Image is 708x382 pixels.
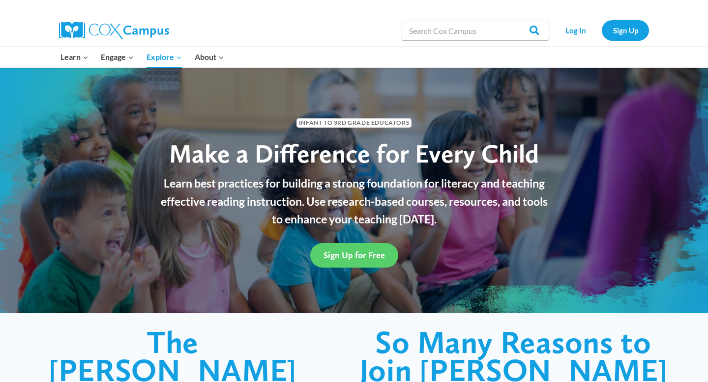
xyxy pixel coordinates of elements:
[602,20,649,40] a: Sign Up
[402,21,549,40] input: Search Cox Campus
[554,20,597,40] a: Log In
[59,22,169,39] img: Cox Campus
[147,51,182,63] span: Explore
[296,118,412,128] span: Infant to 3rd Grade Educators
[324,250,385,260] span: Sign Up for Free
[101,51,134,63] span: Engage
[155,174,553,228] p: Learn best practices for building a strong foundation for literacy and teaching effective reading...
[169,138,539,169] span: Make a Difference for Every Child
[195,51,224,63] span: About
[54,47,230,67] nav: Primary Navigation
[554,20,649,40] nav: Secondary Navigation
[310,243,398,267] a: Sign Up for Free
[60,51,88,63] span: Learn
